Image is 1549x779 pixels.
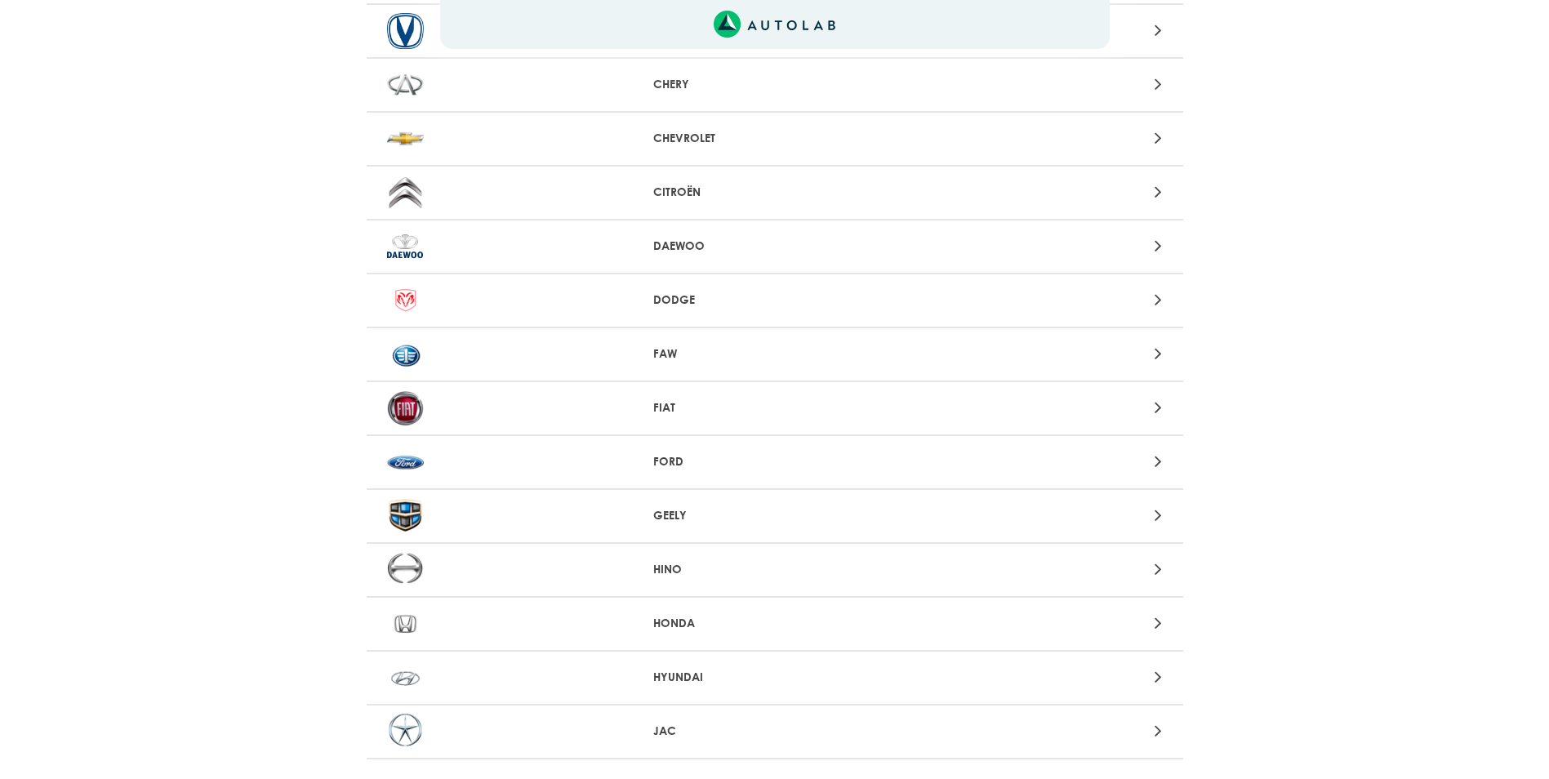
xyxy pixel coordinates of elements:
[653,399,896,416] p: FIAT
[387,390,424,426] img: FIAT
[387,13,424,49] img: CHANGAN
[387,552,424,588] img: HINO
[653,507,896,524] p: GEELY
[653,130,896,147] p: CHEVROLET
[653,76,896,93] p: CHERY
[387,121,424,157] img: CHEVROLET
[714,16,835,31] a: Link al sitio de autolab
[387,336,424,372] img: FAW
[653,723,896,740] p: JAC
[387,714,424,750] img: JAC
[653,615,896,632] p: HONDA
[653,669,896,686] p: HYUNDAI
[653,292,896,309] p: DODGE
[387,660,424,696] img: HYUNDAI
[387,498,424,534] img: GEELY
[653,184,896,201] p: CITROËN
[653,561,896,578] p: HINO
[387,175,424,211] img: CITROËN
[387,67,424,103] img: CHERY
[387,444,424,480] img: FORD
[387,229,424,265] img: DAEWOO
[653,345,896,363] p: FAW
[653,453,896,470] p: FORD
[387,606,424,642] img: HONDA
[653,238,896,255] p: DAEWOO
[387,283,424,318] img: DODGE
